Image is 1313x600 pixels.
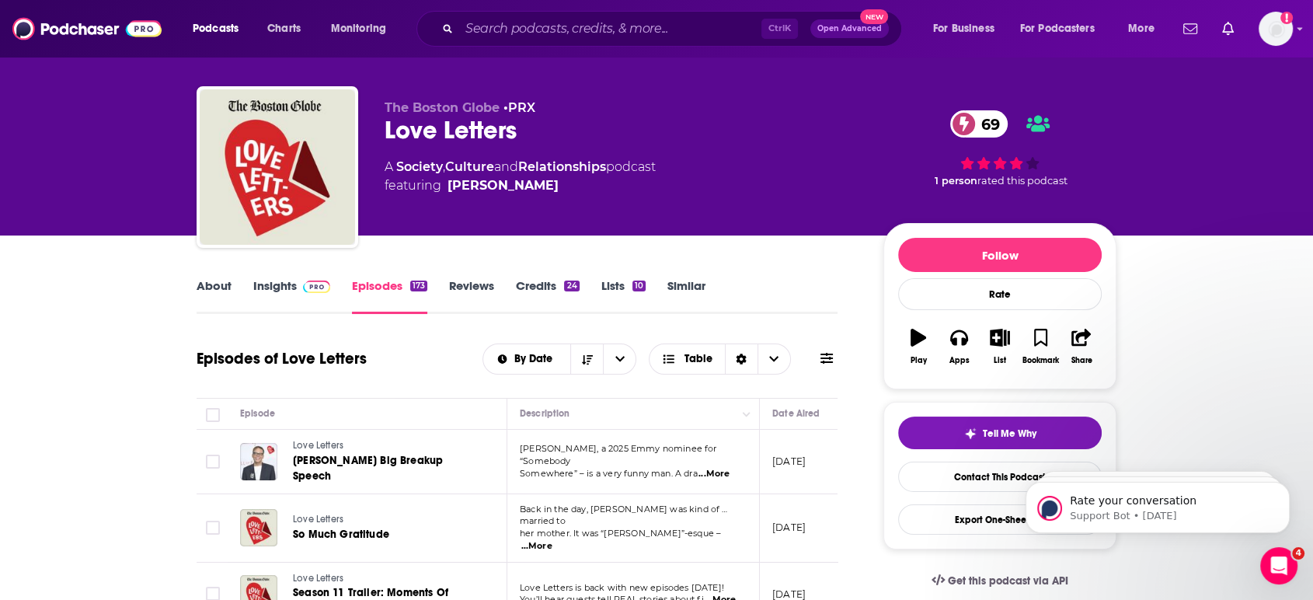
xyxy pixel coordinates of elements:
p: [DATE] [772,521,806,534]
button: List [980,319,1020,375]
span: • [503,100,535,115]
span: rated this podcast [977,175,1067,187]
button: open menu [182,16,259,41]
div: 69 1 personrated this podcast [883,100,1116,197]
span: The Boston Globe [385,100,500,115]
div: Play [911,356,927,365]
span: featuring [385,176,656,195]
div: Date Aired [772,404,820,423]
input: Search podcasts, credits, & more... [459,16,761,41]
span: More [1128,18,1155,40]
span: Get this podcast via API [948,574,1068,588]
div: Bookmark [1022,356,1059,365]
a: Love Letters [293,572,479,586]
span: Logged in as dbartlett [1259,12,1293,46]
span: [PERSON_NAME] Big Breakup Speech [293,454,443,483]
span: Back in the day, [PERSON_NAME] was kind of … married to [520,504,728,527]
span: New [860,9,888,24]
span: Monitoring [331,18,386,40]
span: [PERSON_NAME], a 2025 Emmy nominee for “Somebody [520,443,717,466]
button: Open AdvancedNew [810,19,889,38]
button: Choose View [649,344,791,375]
p: [DATE] [772,455,806,468]
span: ...More [521,540,552,553]
div: Search podcasts, credits, & more... [431,11,917,47]
a: [PERSON_NAME] Big Breakup Speech [293,453,479,484]
iframe: Intercom notifications message [1002,449,1313,558]
button: open menu [1117,16,1174,41]
div: A podcast [385,158,656,195]
button: Show profile menu [1259,12,1293,46]
button: Play [898,319,939,375]
span: By Date [514,354,558,365]
a: Relationships [518,159,606,174]
button: Apps [939,319,979,375]
div: Episode [240,404,275,423]
span: Love Letters [293,440,343,451]
button: tell me why sparkleTell Me Why [898,417,1102,449]
button: open menu [1010,16,1117,41]
span: Love Letters [293,573,343,584]
a: Get this podcast via API [919,562,1081,600]
div: Rate [898,278,1102,310]
div: Sort Direction [725,344,757,374]
span: Open Advanced [817,25,882,33]
img: Love Letters [200,89,355,245]
button: open menu [922,16,1014,41]
span: Love Letters is back with new episodes [DATE]! [520,582,724,593]
button: Share [1061,319,1102,375]
a: Similar [667,278,705,314]
a: Society [396,159,443,174]
span: 1 person [935,175,977,187]
span: Tell Me Why [983,427,1036,440]
span: Charts [267,18,301,40]
div: List [994,356,1006,365]
img: User Profile [1259,12,1293,46]
a: InsightsPodchaser Pro [253,278,330,314]
img: Podchaser Pro [303,281,330,293]
span: Love Letters [293,514,343,525]
img: tell me why sparkle [964,427,977,440]
span: For Business [933,18,994,40]
span: Podcasts [193,18,239,40]
span: 69 [966,110,1008,138]
button: open menu [483,354,571,365]
span: 4 [1292,547,1304,560]
a: About [197,278,232,314]
svg: Add a profile image [1280,12,1293,24]
div: 10 [632,281,646,291]
span: For Podcasters [1020,18,1095,40]
a: Contact This Podcast [898,462,1102,492]
h2: Choose List sort [482,344,637,375]
a: Show notifications dropdown [1216,16,1240,42]
span: So Much Gratitude [293,528,389,541]
div: 24 [564,281,579,291]
span: Toggle select row [206,521,220,535]
div: Apps [949,356,970,365]
a: Show notifications dropdown [1177,16,1203,42]
div: 173 [410,281,427,291]
span: Toggle select row [206,455,220,469]
button: Sort Direction [570,344,603,374]
span: Ctrl K [761,19,798,39]
a: Meredith Goldstein [448,176,559,195]
a: Love Letters [293,439,479,453]
span: ...More [698,468,730,480]
a: Charts [257,16,310,41]
button: open menu [603,344,636,374]
div: Description [520,404,569,423]
span: Table [684,354,712,365]
button: Column Actions [737,405,756,424]
span: her mother. It was “[PERSON_NAME]”-esque – [520,528,721,539]
button: open menu [320,16,406,41]
a: Reviews [449,278,494,314]
img: Podchaser - Follow, Share and Rate Podcasts [12,14,162,44]
a: Credits24 [516,278,579,314]
a: Lists10 [601,278,646,314]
